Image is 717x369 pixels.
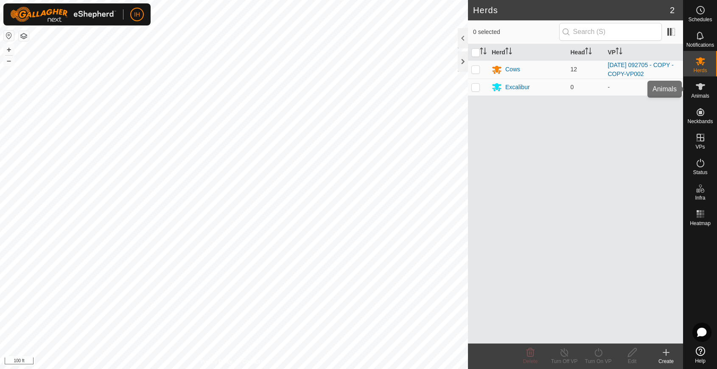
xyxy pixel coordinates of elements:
a: Help [683,343,717,367]
div: Create [649,358,683,365]
span: VPs [695,144,705,149]
th: Herd [488,44,567,61]
span: 12 [571,66,577,73]
span: Heatmap [690,221,711,226]
button: Map Layers [19,31,29,41]
div: Turn Off VP [547,358,581,365]
span: 2 [670,4,675,17]
span: Notifications [686,42,714,48]
div: Cows [505,65,520,74]
span: IH [134,10,140,19]
a: Contact Us [242,358,267,366]
td: - [605,79,683,96]
p-sorticon: Activate to sort [480,49,487,56]
span: Animals [691,93,709,99]
p-sorticon: Activate to sort [585,49,592,56]
div: Excalibur [505,83,530,92]
th: Head [567,44,605,61]
a: Privacy Policy [200,358,232,366]
span: Status [693,170,707,175]
button: + [4,45,14,55]
div: Edit [615,358,649,365]
button: – [4,56,14,66]
span: Schedules [688,17,712,22]
th: VP [605,44,683,61]
p-sorticon: Activate to sort [616,49,622,56]
a: [DATE] 092705 - COPY - COPY-VP002 [608,62,674,77]
span: 0 selected [473,28,559,37]
span: Infra [695,195,705,200]
h2: Herds [473,5,670,15]
span: 0 [571,84,574,90]
div: Turn On VP [581,358,615,365]
span: Herds [693,68,707,73]
button: Reset Map [4,31,14,41]
span: Help [695,358,706,363]
img: Gallagher Logo [10,7,116,22]
p-sorticon: Activate to sort [505,49,512,56]
span: Delete [523,358,538,364]
span: Neckbands [687,119,713,124]
input: Search (S) [559,23,662,41]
